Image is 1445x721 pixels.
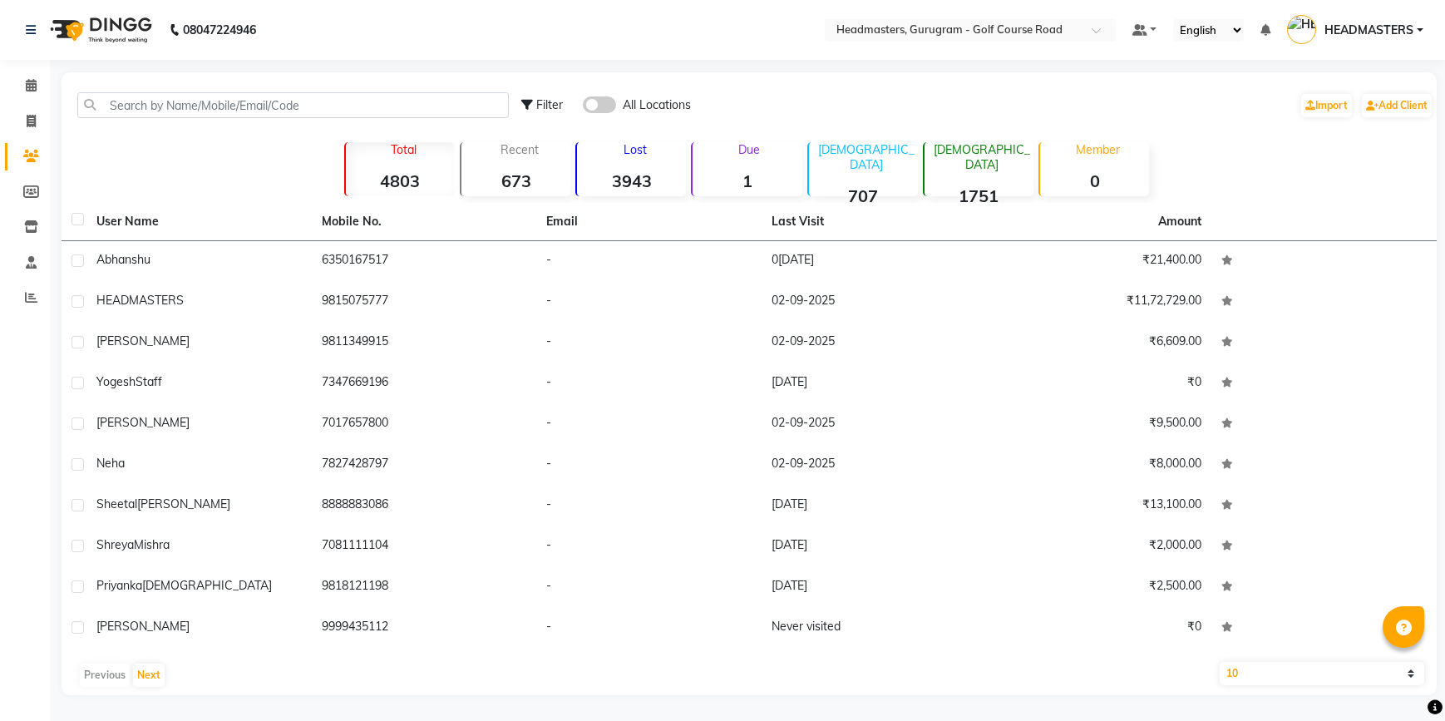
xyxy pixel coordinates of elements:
[1040,170,1149,191] strong: 0
[536,567,762,608] td: -
[86,203,312,241] th: User Name
[1047,142,1149,157] p: Member
[987,486,1212,526] td: ₹13,100.00
[693,170,801,191] strong: 1
[577,170,686,191] strong: 3943
[987,567,1212,608] td: ₹2,500.00
[1362,94,1432,117] a: Add Client
[353,142,455,157] p: Total
[312,282,537,323] td: 9815075777
[133,664,165,687] button: Next
[762,323,987,363] td: 02-09-2025
[816,142,918,172] p: [DEMOGRAPHIC_DATA]
[312,608,537,649] td: 9999435112
[987,404,1212,445] td: ₹9,500.00
[762,445,987,486] td: 02-09-2025
[312,363,537,404] td: 7347669196
[987,282,1212,323] td: ₹11,72,729.00
[96,333,190,348] span: [PERSON_NAME]
[346,170,455,191] strong: 4803
[623,96,691,114] span: All Locations
[536,282,762,323] td: -
[762,363,987,404] td: [DATE]
[1287,15,1316,44] img: HEADMASTERS
[809,185,918,206] strong: 707
[987,526,1212,567] td: ₹2,000.00
[925,185,1033,206] strong: 1751
[536,203,762,241] th: Email
[762,608,987,649] td: Never visited
[312,486,537,526] td: 8888883086
[42,7,156,53] img: logo
[762,282,987,323] td: 02-09-2025
[136,374,162,389] span: Staff
[468,142,570,157] p: Recent
[96,293,184,308] span: HEADMASTERS
[536,486,762,526] td: -
[96,619,190,634] span: [PERSON_NAME]
[536,608,762,649] td: -
[96,496,137,511] span: sheetal
[584,142,686,157] p: Lost
[762,526,987,567] td: [DATE]
[762,404,987,445] td: 02-09-2025
[96,415,190,430] span: [PERSON_NAME]
[312,445,537,486] td: 7827428797
[536,323,762,363] td: -
[312,203,537,241] th: Mobile No.
[987,323,1212,363] td: ₹6,609.00
[312,567,537,608] td: 9818121198
[183,7,256,53] b: 08047224946
[987,363,1212,404] td: ₹0
[312,526,537,567] td: 7081111104
[312,404,537,445] td: 7017657800
[762,486,987,526] td: [DATE]
[536,97,563,112] span: Filter
[536,526,762,567] td: -
[762,241,987,282] td: 0[DATE]
[987,445,1212,486] td: ₹8,000.00
[987,608,1212,649] td: ₹0
[762,203,987,241] th: Last Visit
[987,241,1212,282] td: ₹21,400.00
[1148,203,1211,240] th: Amount
[142,578,272,593] span: [DEMOGRAPHIC_DATA]
[536,404,762,445] td: -
[134,537,170,552] span: Mishra
[96,456,125,471] span: Neha
[77,92,509,118] input: Search by Name/Mobile/Email/Code
[536,241,762,282] td: -
[312,241,537,282] td: 6350167517
[137,496,230,511] span: [PERSON_NAME]
[96,252,150,267] span: Abhanshu
[1375,654,1428,704] iframe: chat widget
[536,363,762,404] td: -
[461,170,570,191] strong: 673
[931,142,1033,172] p: [DEMOGRAPHIC_DATA]
[312,323,537,363] td: 9811349915
[1324,22,1413,39] span: HEADMASTERS
[1301,94,1352,117] a: Import
[536,445,762,486] td: -
[96,374,136,389] span: Yogesh
[96,578,142,593] span: Priyanka
[762,567,987,608] td: [DATE]
[696,142,801,157] p: Due
[96,537,134,552] span: Shreya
